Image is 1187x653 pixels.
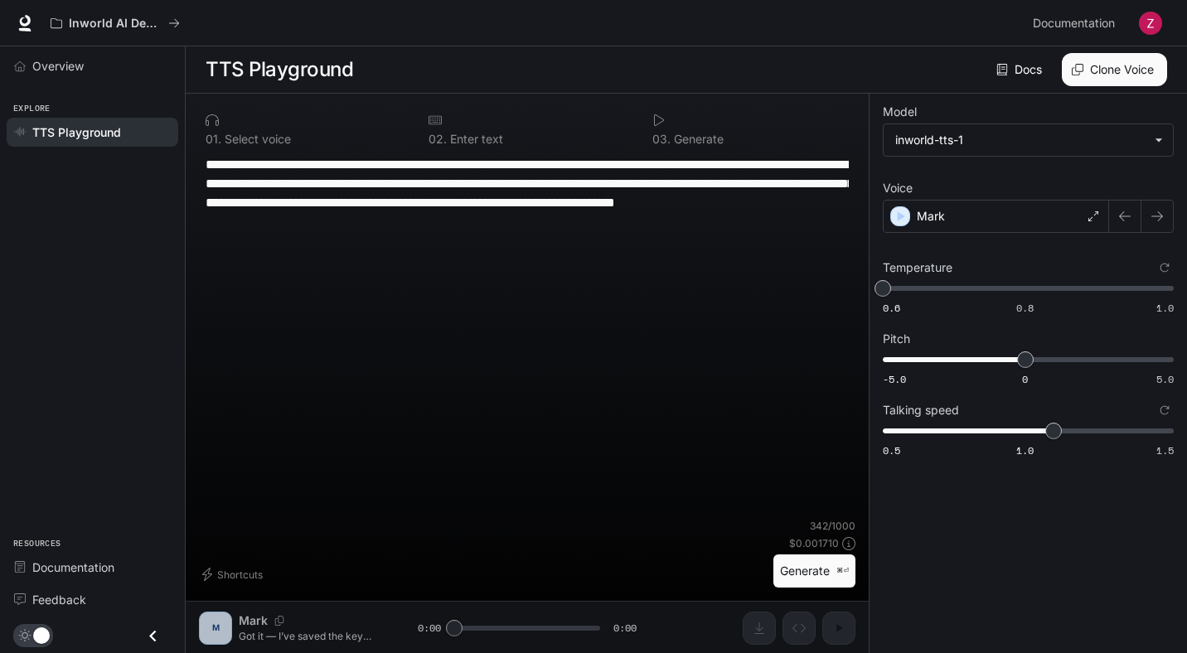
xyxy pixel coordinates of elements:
button: All workspaces [43,7,187,40]
a: Overview [7,51,178,80]
span: 5.0 [1156,372,1174,386]
span: Feedback [32,591,86,608]
span: 0.6 [883,301,900,315]
button: Close drawer [134,619,172,653]
span: Documentation [1033,13,1115,34]
span: TTS Playground [32,123,121,141]
h1: TTS Playground [206,53,353,86]
p: Talking speed [883,404,959,416]
p: 0 2 . [429,133,447,145]
div: inworld-tts-1 [895,132,1146,148]
a: Documentation [7,553,178,582]
span: 0 [1022,372,1028,386]
p: ⌘⏎ [836,566,849,576]
a: TTS Playground [7,118,178,147]
button: Clone Voice [1062,53,1167,86]
p: Inworld AI Demos [69,17,162,31]
p: 342 / 1000 [810,519,855,533]
span: Dark mode toggle [33,626,50,644]
span: Documentation [32,559,114,576]
p: 0 3 . [652,133,671,145]
button: User avatar [1134,7,1167,40]
p: Temperature [883,262,952,273]
a: Documentation [1026,7,1127,40]
a: Feedback [7,585,178,614]
p: Model [883,106,917,118]
button: Reset to default [1156,401,1174,419]
span: 0.5 [883,443,900,457]
p: 0 1 . [206,133,221,145]
p: Pitch [883,333,910,345]
span: 1.0 [1016,443,1034,457]
p: Generate [671,133,724,145]
a: Docs [993,53,1049,86]
p: Voice [883,182,913,194]
button: Generate⌘⏎ [773,554,855,588]
button: Reset to default [1156,259,1174,277]
span: Overview [32,57,84,75]
p: Mark [917,208,945,225]
span: 0.8 [1016,301,1034,315]
img: User avatar [1139,12,1162,35]
button: Shortcuts [199,561,269,588]
p: Select voice [221,133,291,145]
div: inworld-tts-1 [884,124,1173,156]
span: 1.0 [1156,301,1174,315]
p: Enter text [447,133,503,145]
span: 1.5 [1156,443,1174,457]
span: -5.0 [883,372,906,386]
p: $ 0.001710 [789,536,839,550]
